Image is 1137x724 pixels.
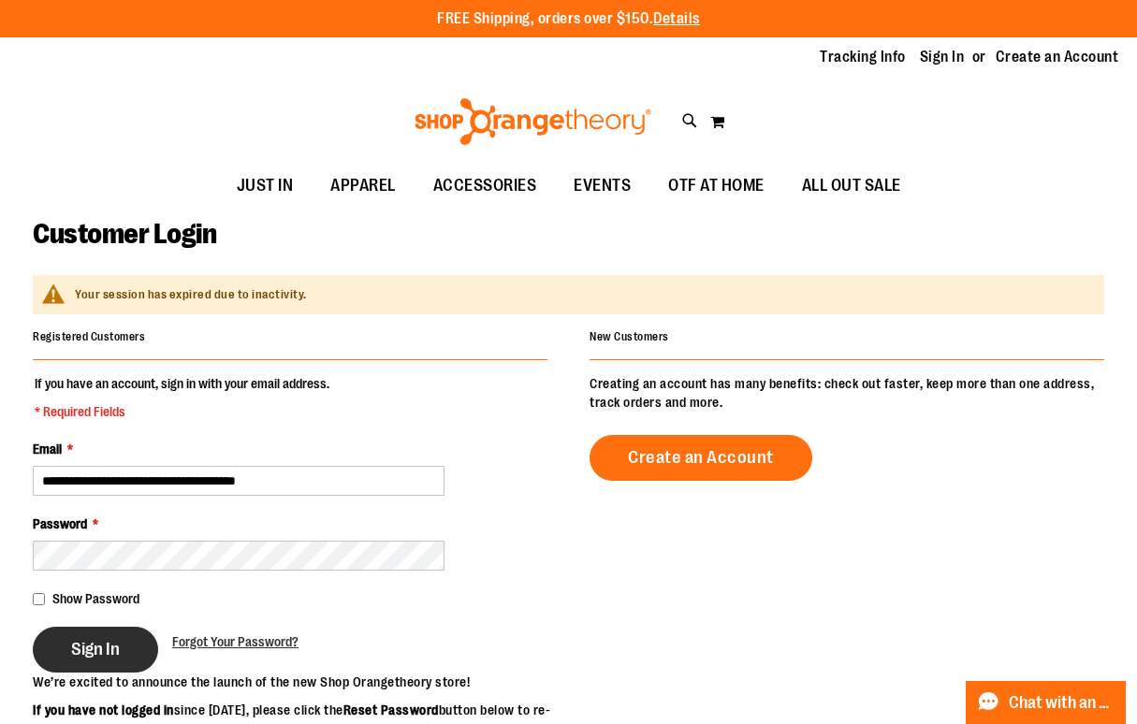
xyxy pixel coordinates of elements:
span: Create an Account [628,447,774,468]
a: Details [653,10,700,27]
span: Chat with an Expert [1009,694,1115,712]
button: Chat with an Expert [966,681,1127,724]
legend: If you have an account, sign in with your email address. [33,374,331,421]
span: APPAREL [330,165,396,207]
span: Customer Login [33,218,216,250]
a: Forgot Your Password? [172,632,299,651]
span: ACCESSORIES [433,165,537,207]
span: * Required Fields [35,402,329,421]
span: Show Password [52,591,139,606]
img: Shop Orangetheory [412,98,654,145]
span: ALL OUT SALE [802,165,901,207]
a: Create an Account [996,47,1119,67]
span: EVENTS [574,165,631,207]
p: Creating an account has many benefits: check out faster, keep more than one address, track orders... [590,374,1104,412]
div: Your session has expired due to inactivity. [75,286,1086,304]
span: Forgot Your Password? [172,634,299,649]
strong: Registered Customers [33,330,145,343]
span: JUST IN [237,165,294,207]
a: Tracking Info [820,47,906,67]
strong: If you have not logged in [33,702,174,717]
span: Email [33,442,62,456]
strong: New Customers [590,330,669,343]
button: Sign In [33,627,158,673]
strong: Reset Password [343,702,439,717]
span: OTF AT HOME [668,165,765,207]
a: Create an Account [590,435,812,481]
a: Sign In [920,47,965,67]
span: Password [33,516,87,531]
p: We’re excited to announce the launch of the new Shop Orangetheory store! [33,673,569,691]
p: FREE Shipping, orders over $150. [437,8,700,30]
span: Sign In [71,639,120,659]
